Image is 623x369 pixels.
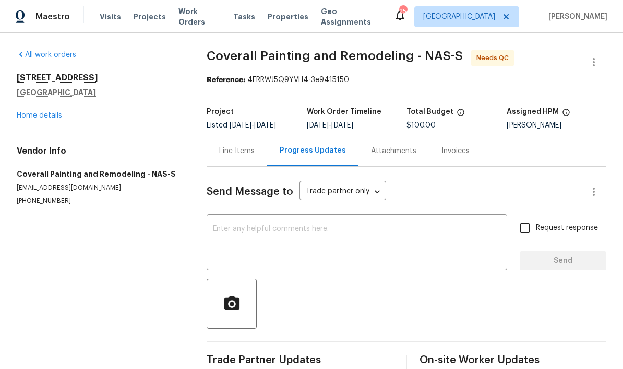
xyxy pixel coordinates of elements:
span: The hpm assigned to this work order. [562,108,570,122]
span: Listed [207,122,276,129]
h5: Total Budget [406,108,453,116]
span: Request response [536,223,598,234]
span: Maestro [35,11,70,22]
span: - [307,122,353,129]
b: Reference: [207,76,245,84]
span: Projects [134,11,166,22]
span: Coverall Painting and Remodeling - NAS-S [207,50,463,62]
span: [DATE] [230,122,251,129]
h5: Project [207,108,234,116]
div: Attachments [371,146,416,156]
span: Tasks [233,13,255,20]
span: - [230,122,276,129]
div: [PERSON_NAME] [507,122,607,129]
span: Send Message to [207,187,293,197]
span: Trade Partner Updates [207,355,393,365]
span: Visits [100,11,121,22]
span: On-site Worker Updates [420,355,606,365]
div: 25 [399,6,406,17]
a: All work orders [17,51,76,59]
span: [GEOGRAPHIC_DATA] [423,11,495,22]
span: [DATE] [331,122,353,129]
span: [DATE] [254,122,276,129]
span: [DATE] [307,122,329,129]
div: Progress Updates [280,145,346,156]
span: Work Orders [178,6,221,27]
a: Home details [17,112,62,119]
div: Invoices [441,146,470,156]
span: [PERSON_NAME] [544,11,607,22]
h5: Work Order Timeline [307,108,381,116]
span: $100.00 [406,122,436,129]
h4: Vendor Info [17,146,182,156]
span: The total cost of line items that have been proposed by Opendoor. This sum includes line items th... [457,108,465,122]
h5: Assigned HPM [507,108,559,116]
h5: Coverall Painting and Remodeling - NAS-S [17,169,182,179]
div: 4FRRWJ5Q9YVH4-3e9415150 [207,75,606,85]
span: Properties [268,11,308,22]
span: Needs QC [476,53,513,63]
div: Line Items [219,146,255,156]
span: Geo Assignments [321,6,381,27]
div: Trade partner only [299,183,386,201]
